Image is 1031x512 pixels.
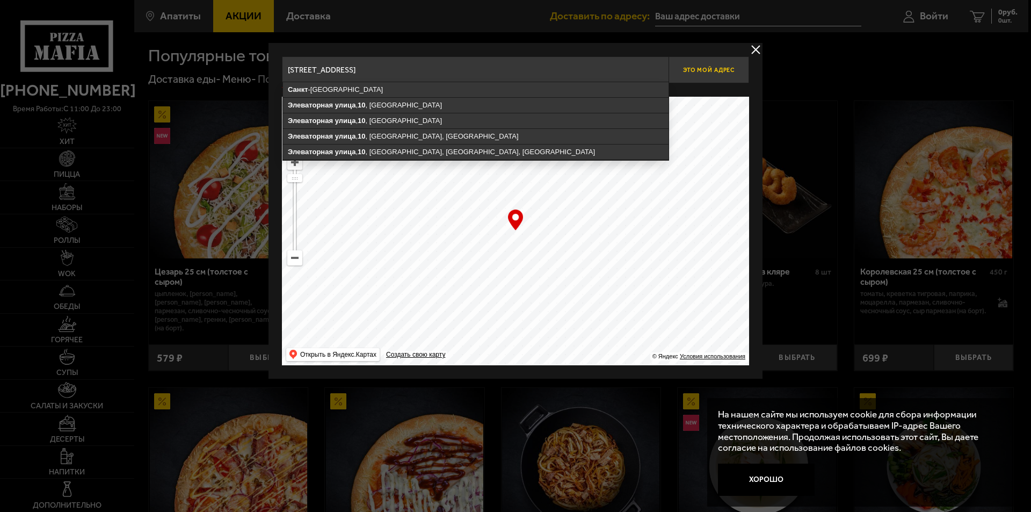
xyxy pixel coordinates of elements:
[283,145,669,160] ymaps: , , [GEOGRAPHIC_DATA], [GEOGRAPHIC_DATA], [GEOGRAPHIC_DATA]
[683,67,735,74] span: Это мой адрес
[283,129,669,144] ymaps: , , [GEOGRAPHIC_DATA], [GEOGRAPHIC_DATA]
[358,132,365,140] ymaps: 10
[680,353,745,359] a: Условия использования
[358,117,365,125] ymaps: 10
[282,86,433,95] p: Укажите дом на карте или в поле ввода
[335,132,356,140] ymaps: улица
[335,117,356,125] ymaps: улица
[286,348,380,361] ymaps: Открыть в Яндекс.Картах
[283,98,669,113] ymaps: , , [GEOGRAPHIC_DATA]
[283,82,669,97] ymaps: -[GEOGRAPHIC_DATA]
[335,148,356,156] ymaps: улица
[718,409,999,453] p: На нашем сайте мы используем cookie для сбора информации технического характера и обрабатываем IP...
[288,85,308,93] ymaps: Санкт
[749,43,763,56] button: delivery type
[283,113,669,128] ymaps: , , [GEOGRAPHIC_DATA]
[358,101,365,109] ymaps: 10
[358,148,365,156] ymaps: 10
[288,117,333,125] ymaps: Элеваторная
[669,56,749,83] button: Это мой адрес
[718,464,815,496] button: Хорошо
[282,56,669,83] input: Введите адрес доставки
[288,148,333,156] ymaps: Элеваторная
[300,348,376,361] ymaps: Открыть в Яндекс.Картах
[652,353,678,359] ymaps: © Яндекс
[335,101,356,109] ymaps: улица
[288,101,333,109] ymaps: Элеваторная
[384,351,447,359] a: Создать свою карту
[288,132,333,140] ymaps: Элеваторная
